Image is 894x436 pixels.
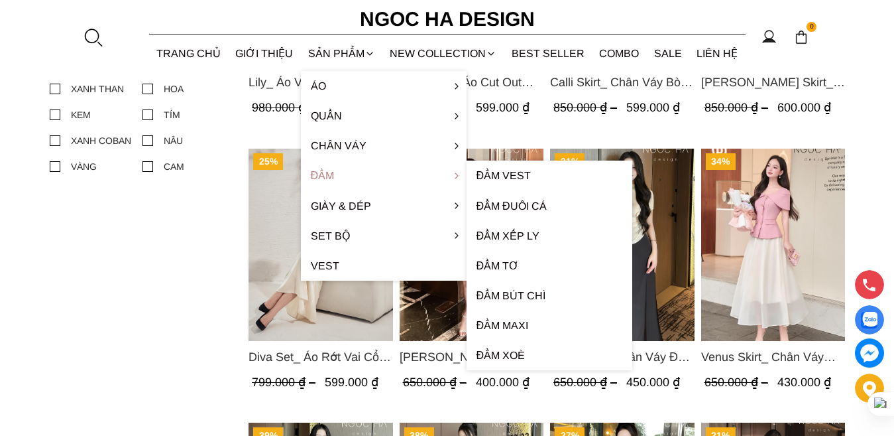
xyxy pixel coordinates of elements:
span: Diva Set_ Áo Rớt Vai Cổ V, Chân Váy Lụa Đuôi Cá A1078+CV134 [249,348,393,366]
a: Ngoc Ha Design [348,3,547,35]
span: 799.000 ₫ [252,376,319,389]
a: Display image [855,305,884,334]
div: XANH THAN [71,82,124,96]
span: Lily_ Áo Vest Cổ Tròn Tay Lừng Mix Chân Váy Lưới Màu Hồng A1082+CV140 [249,73,393,92]
a: Giày & Dép [301,191,467,221]
span: 430.000 ₫ [777,376,830,389]
span: 450.000 ₫ [626,376,680,389]
a: Link to Caily Skirt_ Chân Váy Đuôi Cá Lụa Đen CV117 [550,348,695,366]
a: Link to Calli Skirt_ Chân Váy Bò Đuôi Cá May Chỉ Nổi CV137 [550,73,695,92]
div: VÀNG [71,159,97,174]
span: Venus Skirt_ Chân Váy Xòe Màu Kem CV131 [700,348,845,366]
a: Product image - Venus Skirt_ Chân Váy Xòe Màu Kem CV131 [700,149,845,341]
div: NÂU [164,133,183,148]
img: Caily Skirt_ Chân Váy Đuôi Cá Lụa Đen CV117 [550,149,695,341]
span: 599.000 ₫ [626,101,680,114]
span: Milan Set _ Áo Cut Out Tùng Không Tay Kết Hợp Chân Váy Xếp Ly A1080+CV139 [399,73,543,92]
span: 650.000 ₫ [553,376,620,389]
a: BEST SELLER [504,36,592,71]
a: SALE [647,36,690,71]
img: img-CART-ICON-ksit0nf1 [794,30,809,44]
a: messenger [855,338,884,368]
div: HOA [164,82,184,96]
a: NEW COLLECTION [382,36,504,71]
span: 400.000 ₫ [475,376,529,389]
a: Đầm bút chì [467,281,632,311]
a: Set Bộ [301,221,467,251]
a: Product image - Diva Set_ Áo Rớt Vai Cổ V, Chân Váy Lụa Đuôi Cá A1078+CV134 [249,149,393,341]
a: Link to Lisa Skirt_ Chân Váy A Ren Hoa CV125 [399,348,543,366]
a: Link to Diva Set_ Áo Rớt Vai Cổ V, Chân Váy Lụa Đuôi Cá A1078+CV134 [249,348,393,366]
a: Product image - Caily Skirt_ Chân Váy Đuôi Cá Lụa Đen CV117 [550,149,695,341]
div: TÍM [164,108,180,122]
div: XANH COBAN [71,133,131,148]
img: Display image [861,312,877,328]
a: Link to Venus Skirt_ Chân Váy Xòe Màu Kem CV131 [700,348,845,366]
span: 850.000 ₫ [704,101,771,114]
span: 0 [807,22,817,33]
a: Đầm [301,161,467,190]
span: 600.000 ₫ [777,101,830,114]
span: 980.000 ₫ [252,101,319,114]
span: 650.000 ₫ [402,376,469,389]
div: CAM [164,159,184,174]
a: Đầm xếp ly [467,221,632,251]
a: Chân váy [301,131,467,161]
a: Đầm xoè [467,340,632,370]
a: Product image - Lisa Skirt_ Chân Váy A Ren Hoa CV125 [399,149,543,341]
span: [PERSON_NAME] Skirt_ Chân Váy Xếp Ly Màu Trắng CV135 [700,73,845,92]
span: 799.000 ₫ [402,101,469,114]
a: Đầm đuôi cá [467,191,632,221]
a: TRANG CHỦ [149,36,229,71]
img: Diva Set_ Áo Rớt Vai Cổ V, Chân Váy Lụa Đuôi Cá A1078+CV134 [249,149,393,341]
a: Quần [301,101,467,131]
span: 599.000 ₫ [325,376,378,389]
div: SẢN PHẨM [301,36,383,71]
a: Áo [301,71,467,101]
a: Combo [592,36,647,71]
a: Vest [301,251,467,281]
span: 650.000 ₫ [704,376,771,389]
img: Lisa Skirt_ Chân Váy A Ren Hoa CV125 [399,149,543,341]
span: 599.000 ₫ [475,101,529,114]
span: 850.000 ₫ [553,101,620,114]
a: LIÊN HỆ [689,36,746,71]
a: Đầm Maxi [467,311,632,340]
a: Link to Sara Skirt_ Chân Váy Xếp Ly Màu Trắng CV135 [700,73,845,92]
a: Link to Milan Set _ Áo Cut Out Tùng Không Tay Kết Hợp Chân Váy Xếp Ly A1080+CV139 [399,73,543,92]
img: Venus Skirt_ Chân Váy Xòe Màu Kem CV131 [700,149,845,341]
a: Đầm Vest [467,161,632,190]
a: Link to Lily_ Áo Vest Cổ Tròn Tay Lừng Mix Chân Váy Lưới Màu Hồng A1082+CV140 [249,73,393,92]
div: KEM [71,108,91,122]
span: Caily Skirt_ Chân Váy Đuôi Cá Lụa Đen CV117 [550,348,695,366]
a: Đầm tơ [467,251,632,281]
span: [PERSON_NAME] Skirt_ Chân Váy A Ren Hoa CV125 [399,348,543,366]
a: GIỚI THIỆU [228,36,301,71]
span: Calli Skirt_ Chân Váy Bò Đuôi Cá May Chỉ Nổi CV137 [550,73,695,92]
